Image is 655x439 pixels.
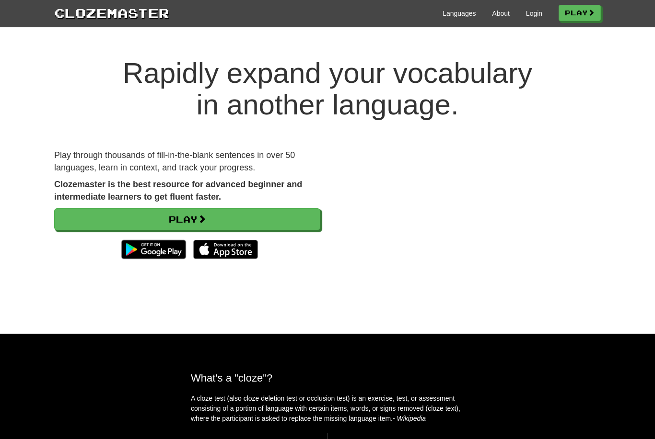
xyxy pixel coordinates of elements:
a: Languages [443,9,476,18]
a: Play [54,208,320,230]
a: About [492,9,510,18]
img: Download_on_the_App_Store_Badge_US-UK_135x40-25178aeef6eb6b83b96f5f2d004eda3bffbb37122de64afbaef7... [193,240,258,259]
a: Login [526,9,542,18]
a: Play [559,5,601,21]
strong: Clozemaster is the best resource for advanced beginner and intermediate learners to get fluent fa... [54,180,302,202]
p: Play through thousands of fill-in-the-blank sentences in over 50 languages, learn in context, and... [54,149,320,174]
a: Clozemaster [54,4,169,22]
em: - Wikipedia [393,415,426,422]
p: A cloze test (also cloze deletion test or occlusion test) is an exercise, test, or assessment con... [191,394,464,424]
h2: What's a "cloze"? [191,372,464,384]
img: Get it on Google Play [117,235,191,264]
